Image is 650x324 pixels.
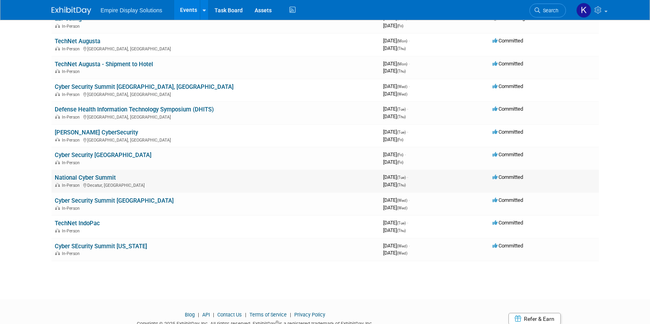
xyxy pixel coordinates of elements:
span: (Wed) [397,198,407,203]
a: TechNet IndoPac [55,220,100,227]
span: [DATE] [383,220,408,226]
span: (Tue) [397,107,406,111]
span: Committed [493,174,523,180]
span: [DATE] [383,68,406,74]
span: In-Person [62,228,82,234]
a: National Cyber Summit [55,174,116,181]
a: Cyber Security [GEOGRAPHIC_DATA] [55,151,151,159]
img: In-Person Event [55,69,60,73]
span: [DATE] [383,129,408,135]
span: Considering [493,15,525,21]
span: (Fri) [397,160,403,165]
a: Search [529,4,566,17]
span: - [408,38,410,44]
span: (Mon) [397,16,407,21]
span: Committed [493,129,523,135]
img: In-Person Event [55,46,60,50]
span: (Mon) [397,39,407,43]
a: Privacy Policy [294,312,325,318]
span: Committed [493,38,523,44]
span: (Tue) [397,130,406,134]
span: - [407,174,408,180]
span: In-Person [62,138,82,143]
a: Cyber Security Summit [GEOGRAPHIC_DATA], [GEOGRAPHIC_DATA] [55,83,234,90]
span: [DATE] [383,197,410,203]
span: | [196,312,201,318]
span: - [408,197,410,203]
span: [DATE] [383,38,410,44]
span: [DATE] [383,205,407,211]
span: [DATE] [383,113,406,119]
span: [DATE] [383,174,408,180]
a: API [202,312,210,318]
a: [PERSON_NAME] CyberSecurity [55,129,138,136]
span: (Wed) [397,84,407,89]
span: | [211,312,216,318]
span: (Thu) [397,69,406,73]
span: [DATE] [383,182,406,188]
span: [DATE] [383,151,406,157]
span: In-Person [62,160,82,165]
span: | [243,312,248,318]
span: Committed [493,83,523,89]
span: [DATE] [383,61,410,67]
div: [GEOGRAPHIC_DATA], [GEOGRAPHIC_DATA] [55,136,377,143]
span: (Fri) [397,24,403,28]
a: TechNet Augusta [55,38,100,45]
a: Cyber Security Summit [GEOGRAPHIC_DATA] [55,197,174,204]
img: In-Person Event [55,251,60,255]
span: [DATE] [383,227,406,233]
a: ELT outing [55,15,82,22]
img: ExhibitDay [52,7,91,15]
span: [DATE] [383,23,403,29]
span: (Mon) [397,62,407,66]
span: (Thu) [397,46,406,51]
div: [GEOGRAPHIC_DATA], [GEOGRAPHIC_DATA] [55,91,377,97]
span: Empire Display Solutions [101,7,163,13]
a: Defense Health Information Technology Symposium (DHITS) [55,106,214,113]
a: TechNet Augusta - Shipment to Hotel [55,61,153,68]
span: In-Person [62,115,82,120]
span: - [408,83,410,89]
img: In-Person Event [55,183,60,187]
a: Blog [185,312,195,318]
a: Terms of Service [249,312,287,318]
span: (Fri) [397,138,403,142]
span: - [407,129,408,135]
span: In-Person [62,92,82,97]
span: (Wed) [397,92,407,96]
span: - [405,151,406,157]
img: In-Person Event [55,206,60,210]
span: Committed [493,106,523,112]
span: In-Person [62,183,82,188]
span: (Tue) [397,221,406,225]
span: [DATE] [383,15,410,21]
span: (Fri) [397,153,403,157]
span: (Thu) [397,115,406,119]
div: [GEOGRAPHIC_DATA], [GEOGRAPHIC_DATA] [55,113,377,120]
span: (Thu) [397,183,406,187]
span: - [408,61,410,67]
span: | [288,312,293,318]
div: Decatur, [GEOGRAPHIC_DATA] [55,182,377,188]
span: Committed [493,197,523,203]
span: - [407,220,408,226]
span: [DATE] [383,91,407,97]
span: [DATE] [383,159,403,165]
a: Contact Us [217,312,242,318]
span: (Wed) [397,244,407,248]
img: In-Person Event [55,138,60,142]
span: [DATE] [383,106,408,112]
span: Committed [493,243,523,249]
img: In-Person Event [55,92,60,96]
span: Committed [493,61,523,67]
span: In-Person [62,206,82,211]
img: In-Person Event [55,115,60,119]
img: In-Person Event [55,24,60,28]
div: [GEOGRAPHIC_DATA], [GEOGRAPHIC_DATA] [55,45,377,52]
span: In-Person [62,46,82,52]
span: [DATE] [383,136,403,142]
span: - [407,106,408,112]
span: (Tue) [397,175,406,180]
span: [DATE] [383,243,410,249]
